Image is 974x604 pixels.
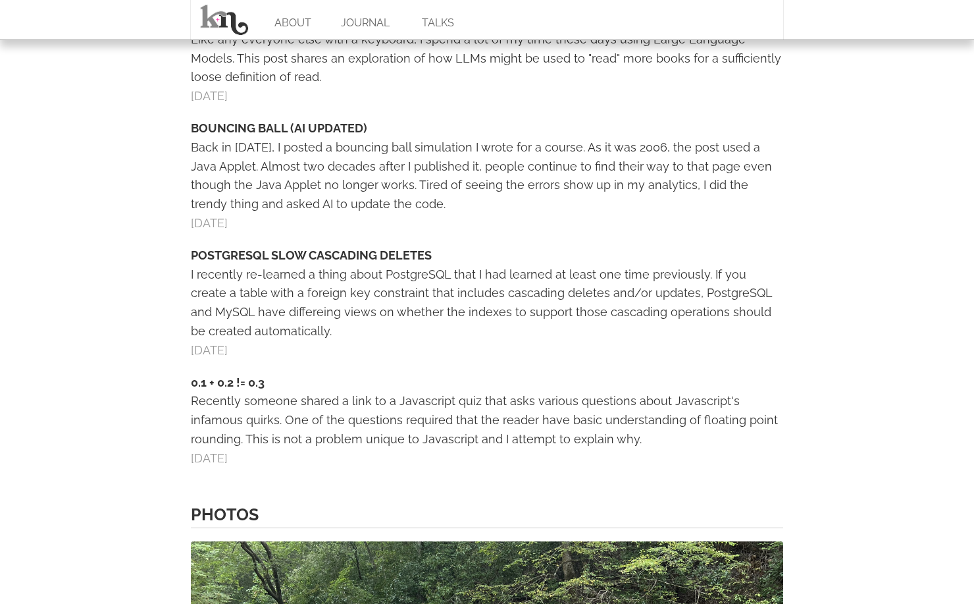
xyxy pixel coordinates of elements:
a: [DATE] [191,451,228,465]
a: [DATE] [191,343,228,357]
a: [DATE] [191,216,228,230]
a: [DATE] [191,89,228,103]
a: 0.1 + 0.2 != 0.3 [191,375,265,389]
div: Like any everyone else with a keyboard, I spend a lot of my time these days using Large Language ... [191,30,783,87]
div: I recently re-learned a thing about PostgreSQL that I had learned at least one time previously. I... [191,265,783,341]
div: Recently someone shared a link to a Javascript quiz that asks various questions about Javascript'... [191,392,783,449]
a: POSTGRESQL SLOW CASCADING DELETES [191,248,432,262]
a: PHOTOS [191,505,259,524]
div: Back in [DATE], I posted a bouncing ball simulation I wrote for a course. As it was 2006, the pos... [191,138,783,214]
a: BOUNCING BALL (AI UPDATED) [191,121,367,135]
